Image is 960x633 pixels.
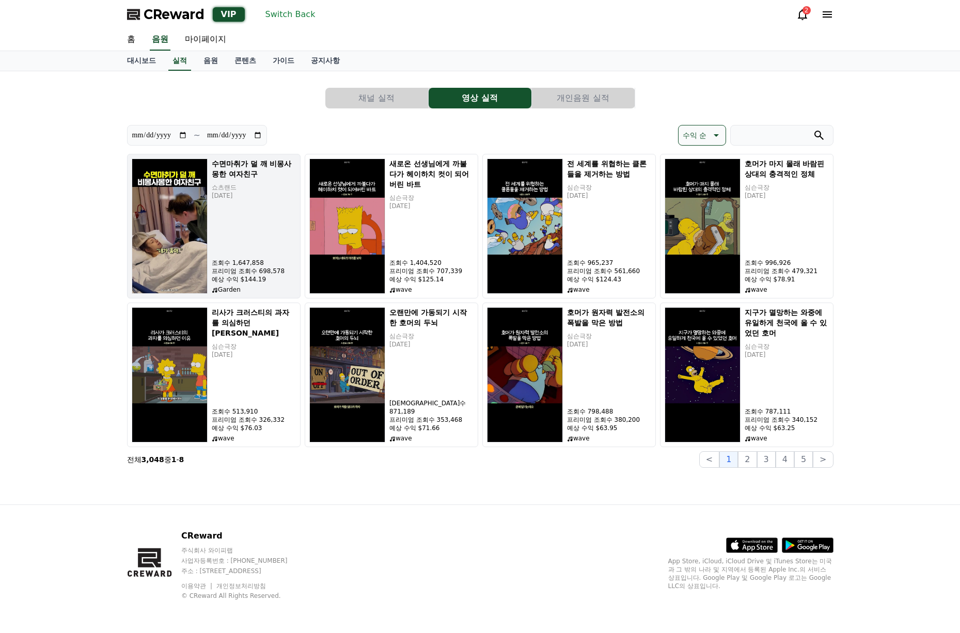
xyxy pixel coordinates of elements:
p: 예상 수익 $78.91 [745,275,829,283]
button: 1 [719,451,738,468]
p: 예상 수익 $63.95 [567,424,651,432]
a: 공지사항 [303,51,348,71]
p: [DATE] [389,340,474,349]
h5: 수면마취가 덜 깨 비몽사몽한 여자친구 [212,159,296,179]
h5: 호머가 마지 몰래 바람핀 상대의 충격적인 정체 [745,159,829,179]
button: 수면마취가 덜 깨 비몽사몽한 여자친구 수면마취가 덜 깨 비몽사몽한 여자친구 쇼츠랜드 [DATE] 조회수 1,647,858 프리미엄 조회수 698,578 예상 수익 $144.1... [127,154,301,298]
a: 홈 [119,29,144,51]
p: 프리미엄 조회수 698,578 [212,267,296,275]
a: 대시보드 [119,51,164,71]
div: VIP [213,7,245,22]
button: 새로온 선생님에게 까불다가 헤이하치 컷이 되어버린 바트 새로온 선생님에게 까불다가 헤이하치 컷이 되어버린 바트 심슨극장 [DATE] 조회수 1,404,520 프리미엄 조회수 ... [305,154,478,298]
p: 조회수 798,488 [567,407,651,416]
p: 심슨극장 [212,342,296,351]
p: 예상 수익 $71.66 [389,424,474,432]
p: 심슨극장 [745,342,829,351]
p: 프리미엄 조회수 479,321 [745,267,829,275]
a: 음원 [195,51,226,71]
p: [DATE] [567,340,651,349]
a: 2 [796,8,809,21]
p: 전체 중 - [127,454,184,465]
p: 쇼츠랜드 [212,183,296,192]
a: 콘텐츠 [226,51,264,71]
p: 심슨극장 [567,183,651,192]
button: 리사가 크러스티의 과자를 의심하던 이유 리사가 크러스티의 과자를 의심하던 [PERSON_NAME] 심슨극장 [DATE] 조회수 513,910 프리미엄 조회수 326,332 예... [127,303,301,447]
strong: 8 [179,455,184,464]
p: 조회수 965,237 [567,259,651,267]
p: 심슨극장 [745,183,829,192]
h5: 호머가 원자력 발전소의 폭발을 막은 방법 [567,307,651,328]
h5: 전 세계를 위협하는 클론들을 제거하는 방법 [567,159,651,179]
button: 채널 실적 [325,88,428,108]
p: 프리미엄 조회수 353,468 [389,416,474,424]
img: 호머가 원자력 발전소의 폭발을 막은 방법 [487,307,563,442]
button: 전 세계를 위협하는 클론들을 제거하는 방법 전 세계를 위협하는 클론들을 제거하는 방법 심슨극장 [DATE] 조회수 965,237 프리미엄 조회수 561,660 예상 수익 $1... [482,154,656,298]
button: 호머가 원자력 발전소의 폭발을 막은 방법 호머가 원자력 발전소의 폭발을 막은 방법 심슨극장 [DATE] 조회수 798,488 프리미엄 조회수 380,200 예상 수익 $63.... [482,303,656,447]
img: 새로온 선생님에게 까불다가 헤이하치 컷이 되어버린 바트 [309,159,385,294]
h5: 지구가 멸망하는 와중에 유일하게 천국에 올 수 있었던 호머 [745,307,829,338]
p: 조회수 1,404,520 [389,259,474,267]
p: 예상 수익 $124.43 [567,275,651,283]
button: 4 [776,451,794,468]
button: 개인음원 실적 [532,88,635,108]
p: [DATE] [212,351,296,359]
button: 5 [794,451,813,468]
p: © CReward All Rights Reserved. [181,592,307,600]
a: CReward [127,6,204,23]
button: < [699,451,719,468]
p: [DATE] [567,192,651,200]
p: 조회수 513,910 [212,407,296,416]
a: 마이페이지 [177,29,234,51]
button: 영상 실적 [429,88,531,108]
p: wave [567,286,651,294]
p: Garden [212,286,296,294]
p: 프리미엄 조회수 340,152 [745,416,829,424]
button: 호머가 마지 몰래 바람핀 상대의 충격적인 정체 호머가 마지 몰래 바람핀 상대의 충격적인 정체 심슨극장 [DATE] 조회수 996,926 프리미엄 조회수 479,321 예상 수... [660,154,833,298]
button: Switch Back [261,6,320,23]
p: 프리미엄 조회수 561,660 [567,267,651,275]
p: [DATE] [212,192,296,200]
p: 예상 수익 $76.03 [212,424,296,432]
p: 프리미엄 조회수 707,339 [389,267,474,275]
a: 실적 [168,51,191,71]
h5: 리사가 크러스티의 과자를 의심하던 [PERSON_NAME] [212,307,296,338]
a: 음원 [150,29,170,51]
p: 프리미엄 조회수 380,200 [567,416,651,424]
button: 오랜만에 가동되기 시작한 호머의 두뇌 오랜만에 가동되기 시작한 호머의 두뇌 심슨극장 [DATE] [DEMOGRAPHIC_DATA]수 871,189 프리미엄 조회수 353,46... [305,303,478,447]
p: 주소 : [STREET_ADDRESS] [181,567,307,575]
p: 심슨극장 [389,332,474,340]
p: wave [212,434,296,442]
span: CReward [144,6,204,23]
p: 예상 수익 $144.19 [212,275,296,283]
p: App Store, iCloud, iCloud Drive 및 iTunes Store는 미국과 그 밖의 나라 및 지역에서 등록된 Apple Inc.의 서비스 상표입니다. Goo... [668,557,833,590]
div: 2 [802,6,811,14]
p: 사업자등록번호 : [PHONE_NUMBER] [181,557,307,565]
button: 지구가 멸망하는 와중에 유일하게 천국에 올 수 있었던 호머 지구가 멸망하는 와중에 유일하게 천국에 올 수 있었던 호머 심슨극장 [DATE] 조회수 787,111 프리미엄 조회... [660,303,833,447]
h5: 오랜만에 가동되기 시작한 호머의 두뇌 [389,307,474,328]
p: wave [745,434,829,442]
p: CReward [181,530,307,542]
p: wave [745,286,829,294]
p: 예상 수익 $63.25 [745,424,829,432]
p: [DATE] [745,351,829,359]
a: 채널 실적 [325,88,429,108]
img: 리사가 크러스티의 과자를 의심하던 이유 [132,307,208,442]
p: 조회수 996,926 [745,259,829,267]
p: 심슨극장 [389,194,474,202]
strong: 3,048 [141,455,164,464]
p: [DEMOGRAPHIC_DATA]수 871,189 [389,399,474,416]
button: 수익 순 [678,125,726,146]
a: 이용약관 [181,582,214,590]
p: 심슨극장 [567,332,651,340]
img: 오랜만에 가동되기 시작한 호머의 두뇌 [309,307,385,442]
p: 조회수 1,647,858 [212,259,296,267]
p: wave [389,286,474,294]
button: 3 [757,451,776,468]
p: 예상 수익 $125.14 [389,275,474,283]
p: 프리미엄 조회수 326,332 [212,416,296,424]
p: 조회수 787,111 [745,407,829,416]
button: 2 [738,451,757,468]
strong: 1 [171,455,177,464]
